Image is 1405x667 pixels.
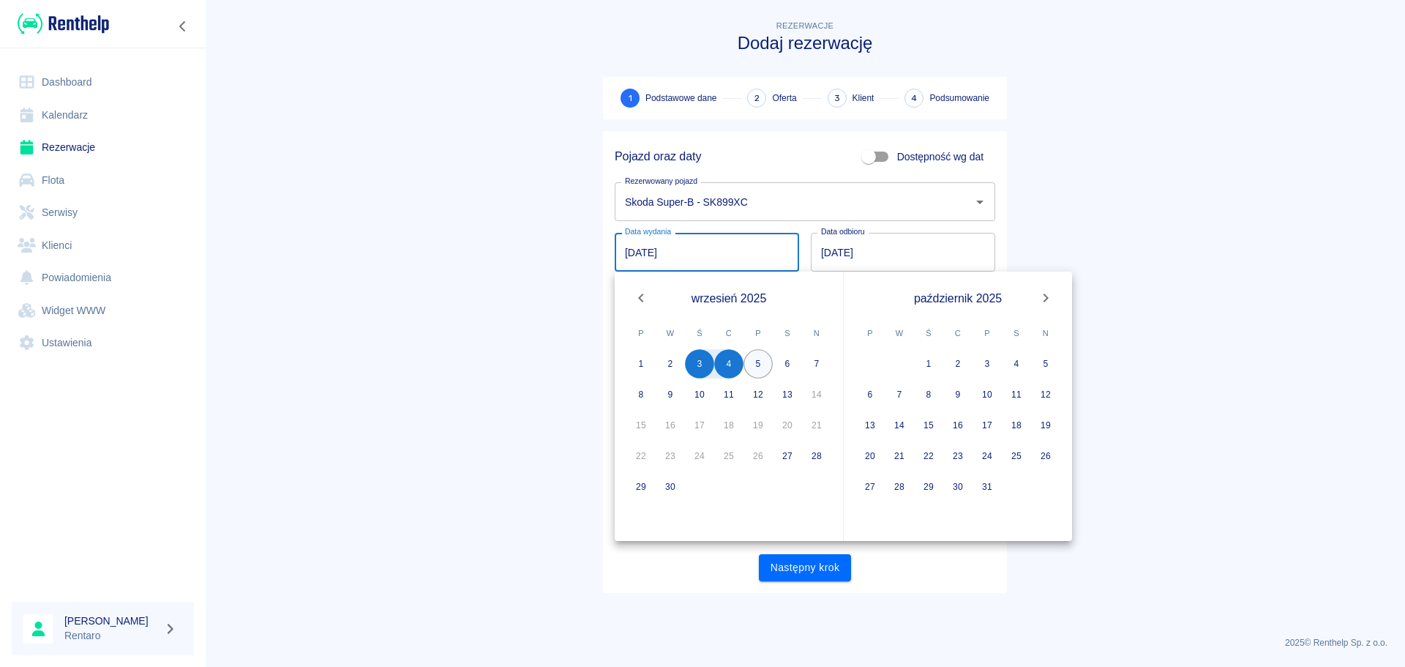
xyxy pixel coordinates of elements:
span: 1 [629,91,632,106]
label: Data odbioru [821,226,865,237]
button: 12 [1031,380,1060,409]
span: 3 [834,91,840,106]
button: 4 [1002,349,1031,379]
button: 15 [914,411,943,440]
button: 7 [885,380,914,409]
input: DD.MM.YYYY [811,233,995,272]
span: Podstawowe dane [645,92,716,105]
button: 24 [973,441,1002,471]
button: 22 [914,441,943,471]
button: 3 [685,349,714,379]
button: 6 [855,380,885,409]
button: 27 [773,441,802,471]
a: Widget WWW [12,294,194,327]
button: 25 [1002,441,1031,471]
span: wtorek [886,318,913,348]
button: Otwórz [970,192,990,212]
span: 2 [754,91,760,106]
button: 9 [656,380,685,409]
button: 29 [626,472,656,502]
button: 20 [855,441,885,471]
span: piątek [974,318,1000,348]
span: piątek [745,318,771,348]
h5: Pojazd oraz daty [615,149,701,164]
a: Rezerwacje [12,131,194,164]
button: Zwiń nawigację [172,17,194,36]
button: 17 [973,411,1002,440]
button: 6 [773,349,802,379]
span: Rezerwacje [776,21,833,30]
span: 4 [911,91,917,106]
button: 30 [656,472,685,502]
a: Renthelp logo [12,12,109,36]
button: 11 [1002,380,1031,409]
span: Podsumowanie [929,92,989,105]
button: 2 [656,349,685,379]
span: niedziela [803,318,830,348]
button: 13 [855,411,885,440]
button: 10 [685,380,714,409]
a: Ustawienia [12,327,194,359]
a: Dashboard [12,66,194,99]
button: 4 [714,349,743,379]
button: 19 [1031,411,1060,440]
button: 30 [943,472,973,502]
a: Serwisy [12,196,194,229]
h6: [PERSON_NAME] [64,614,158,628]
span: wtorek [657,318,683,348]
span: poniedziałek [857,318,883,348]
button: 10 [973,380,1002,409]
span: niedziela [1033,318,1059,348]
button: 18 [1002,411,1031,440]
button: 14 [885,411,914,440]
button: 29 [914,472,943,502]
button: 8 [914,380,943,409]
button: 21 [885,441,914,471]
span: czwartek [945,318,971,348]
button: 1 [626,349,656,379]
button: 5 [743,349,773,379]
label: Data wydania [625,226,671,237]
span: sobota [774,318,801,348]
span: środa [915,318,942,348]
span: październik 2025 [914,289,1002,308]
p: Rentaro [64,628,158,644]
span: wrzesień 2025 [692,289,767,308]
img: Renthelp logo [18,12,109,36]
button: 31 [973,472,1002,502]
button: 9 [943,380,973,409]
button: 23 [943,441,973,471]
button: 2 [943,349,973,379]
button: 8 [626,380,656,409]
button: 26 [1031,441,1060,471]
span: środa [686,318,713,348]
button: 13 [773,380,802,409]
button: Next month [1031,283,1060,313]
button: 1 [914,349,943,379]
span: poniedziałek [628,318,654,348]
button: 28 [802,441,831,471]
input: DD.MM.YYYY [615,233,799,272]
button: Następny krok [759,554,852,581]
span: Klient [853,92,874,105]
a: Klienci [12,229,194,262]
label: Rezerwowany pojazd [625,176,697,187]
a: Flota [12,164,194,197]
span: sobota [1003,318,1030,348]
button: 3 [973,349,1002,379]
button: 16 [943,411,973,440]
button: 5 [1031,349,1060,379]
a: Powiadomienia [12,261,194,294]
button: 27 [855,472,885,502]
button: Previous month [626,283,656,313]
button: 12 [743,380,773,409]
h3: Dodaj rezerwację [603,33,1007,53]
p: 2025 © Renthelp Sp. z o.o. [222,636,1387,649]
button: 11 [714,380,743,409]
button: 7 [802,349,831,379]
button: 28 [885,472,914,502]
span: czwartek [716,318,742,348]
span: Oferta [772,92,796,105]
a: Kalendarz [12,99,194,132]
span: Dostępność wg dat [897,149,983,165]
